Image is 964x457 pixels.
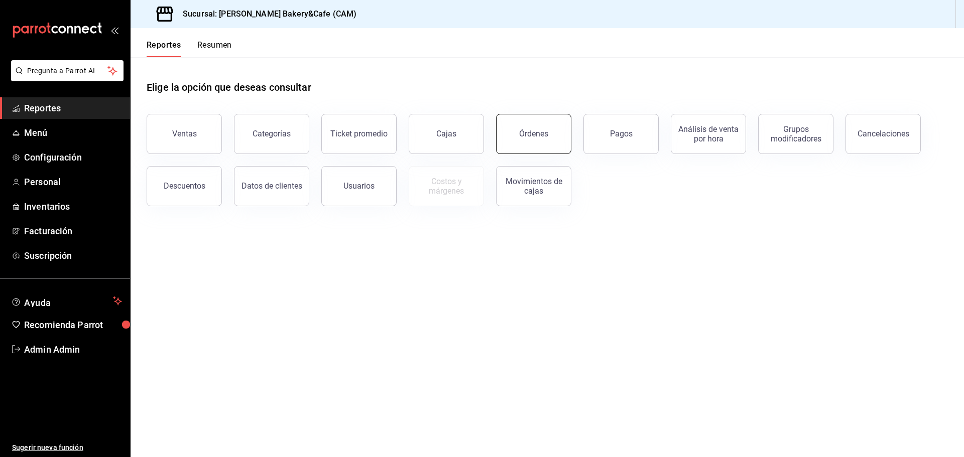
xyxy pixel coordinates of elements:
[197,40,232,57] button: Resumen
[409,114,484,154] button: Cajas
[677,124,740,143] div: Análisis de venta por hora
[24,175,122,189] span: Personal
[253,129,291,138] div: Categorías
[24,295,109,307] span: Ayuda
[496,166,571,206] button: Movimientos de cajas
[24,343,122,356] span: Admin Admin
[7,73,124,83] a: Pregunta a Parrot AI
[164,181,205,191] div: Descuentos
[24,150,122,164] span: Configuración
[11,60,124,81] button: Pregunta a Parrot AI
[242,181,302,191] div: Datos de clientes
[343,181,375,191] div: Usuarios
[330,129,388,138] div: Ticket promedio
[24,200,122,213] span: Inventarios
[321,166,397,206] button: Usuarios
[175,8,356,20] h3: Sucursal: [PERSON_NAME] Bakery&Cafe (CAM)
[610,129,633,138] div: Pagos
[519,129,548,138] div: Órdenes
[234,166,309,206] button: Datos de clientes
[583,114,659,154] button: Pagos
[409,166,484,206] button: Contrata inventarios para ver este reporte
[496,114,571,154] button: Órdenes
[765,124,827,143] div: Grupos modificadores
[24,318,122,332] span: Recomienda Parrot
[172,129,197,138] div: Ventas
[147,114,222,154] button: Ventas
[758,114,833,154] button: Grupos modificadores
[846,114,921,154] button: Cancelaciones
[234,114,309,154] button: Categorías
[321,114,397,154] button: Ticket promedio
[27,66,108,76] span: Pregunta a Parrot AI
[147,80,311,95] h1: Elige la opción que deseas consultar
[24,249,122,262] span: Suscripción
[503,177,565,196] div: Movimientos de cajas
[24,126,122,139] span: Menú
[110,26,118,34] button: open_drawer_menu
[147,40,232,57] div: navigation tabs
[24,224,122,238] span: Facturación
[147,166,222,206] button: Descuentos
[858,129,909,138] div: Cancelaciones
[12,442,122,453] span: Sugerir nueva función
[436,129,456,138] div: Cajas
[671,114,746,154] button: Análisis de venta por hora
[415,177,477,196] div: Costos y márgenes
[147,40,181,57] button: Reportes
[24,101,122,115] span: Reportes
